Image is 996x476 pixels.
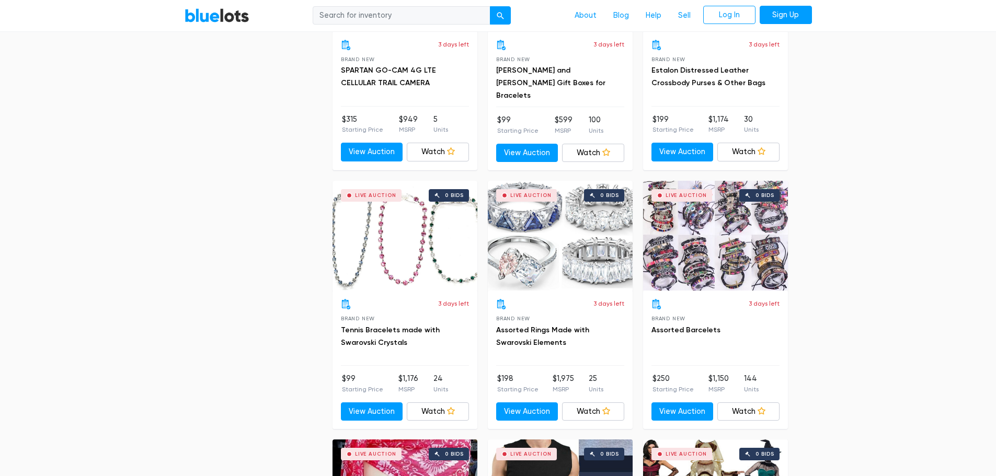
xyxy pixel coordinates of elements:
[341,143,403,161] a: View Auction
[342,373,383,394] li: $99
[670,6,699,26] a: Sell
[562,144,624,162] a: Watch
[749,40,780,49] p: 3 days left
[341,326,440,347] a: Tennis Bracelets made with Swarovski Crystals
[749,299,780,308] p: 3 days left
[652,385,694,394] p: Starting Price
[496,402,558,421] a: View Auction
[433,114,448,135] li: 5
[708,125,729,134] p: MSRP
[438,299,469,308] p: 3 days left
[708,385,729,394] p: MSRP
[496,144,558,162] a: View Auction
[593,299,624,308] p: 3 days left
[744,114,759,135] li: 30
[652,373,694,394] li: $250
[589,373,603,394] li: 25
[496,56,530,62] span: Brand New
[755,451,774,457] div: 0 bids
[652,114,694,135] li: $199
[445,193,464,198] div: 0 bids
[755,193,774,198] div: 0 bids
[341,402,403,421] a: View Auction
[496,66,605,100] a: [PERSON_NAME] and [PERSON_NAME] Gift Boxes for Bracelets
[438,40,469,49] p: 3 days left
[744,125,759,134] p: Units
[651,66,765,87] a: Estalon Distressed Leather Crossbody Purses & Other Bags
[553,373,574,394] li: $1,975
[342,385,383,394] p: Starting Price
[708,114,729,135] li: $1,174
[398,373,418,394] li: $1,176
[555,126,573,135] p: MSRP
[651,326,720,334] a: Assorted Barcelets
[399,114,418,135] li: $949
[342,114,383,135] li: $315
[605,6,637,26] a: Blog
[553,385,574,394] p: MSRP
[666,193,707,198] div: Live Auction
[341,66,436,87] a: SPARTAN GO-CAM 4G LTE CELLULAR TRAIL CAMERA
[488,181,633,291] a: Live Auction 0 bids
[433,125,448,134] p: Units
[703,6,755,25] a: Log In
[708,373,729,394] li: $1,150
[497,126,539,135] p: Starting Price
[398,385,418,394] p: MSRP
[651,143,714,161] a: View Auction
[744,373,759,394] li: 144
[651,56,685,62] span: Brand New
[497,114,539,135] li: $99
[652,125,694,134] p: Starting Price
[185,8,249,23] a: BlueLots
[510,451,552,457] div: Live Auction
[341,316,375,321] span: Brand New
[666,451,707,457] div: Live Auction
[566,6,605,26] a: About
[433,373,448,394] li: 24
[333,181,477,291] a: Live Auction 0 bids
[717,402,780,421] a: Watch
[433,385,448,394] p: Units
[589,114,603,135] li: 100
[399,125,418,134] p: MSRP
[593,40,624,49] p: 3 days left
[407,402,469,421] a: Watch
[651,402,714,421] a: View Auction
[355,193,396,198] div: Live Auction
[342,125,383,134] p: Starting Price
[717,143,780,161] a: Watch
[510,193,552,198] div: Live Auction
[313,6,490,25] input: Search for inventory
[562,402,624,421] a: Watch
[589,126,603,135] p: Units
[744,385,759,394] p: Units
[407,143,469,161] a: Watch
[643,181,788,291] a: Live Auction 0 bids
[637,6,670,26] a: Help
[600,193,619,198] div: 0 bids
[496,316,530,321] span: Brand New
[341,56,375,62] span: Brand New
[600,451,619,457] div: 0 bids
[445,451,464,457] div: 0 bids
[496,326,589,347] a: Assorted Rings Made with Swarovski Elements
[760,6,812,25] a: Sign Up
[355,451,396,457] div: Live Auction
[651,316,685,321] span: Brand New
[497,373,539,394] li: $198
[589,385,603,394] p: Units
[497,385,539,394] p: Starting Price
[555,114,573,135] li: $599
